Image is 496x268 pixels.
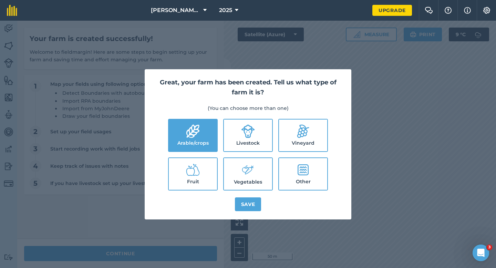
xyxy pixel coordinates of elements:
[224,158,272,190] label: Vegetables
[425,7,433,14] img: Two speech bubbles overlapping with the left bubble in the forefront
[153,78,343,97] h2: Great, your farm has been created. Tell us what type of farm it is?
[279,120,327,151] label: Vineyard
[483,7,491,14] img: A cog icon
[487,245,492,250] span: 3
[235,197,261,211] button: Save
[372,5,412,16] a: Upgrade
[151,6,200,14] span: [PERSON_NAME] & Sons
[224,120,272,151] label: Livestock
[219,6,232,14] span: 2025
[279,158,327,190] label: Other
[169,120,217,151] label: Arable/crops
[473,245,489,261] iframe: Intercom live chat
[444,7,452,14] img: A question mark icon
[464,6,471,14] img: svg+xml;base64,PHN2ZyB4bWxucz0iaHR0cDovL3d3dy53My5vcmcvMjAwMC9zdmciIHdpZHRoPSIxNyIgaGVpZ2h0PSIxNy...
[7,5,17,16] img: fieldmargin Logo
[153,104,343,112] p: (You can choose more than one)
[169,158,217,190] label: Fruit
